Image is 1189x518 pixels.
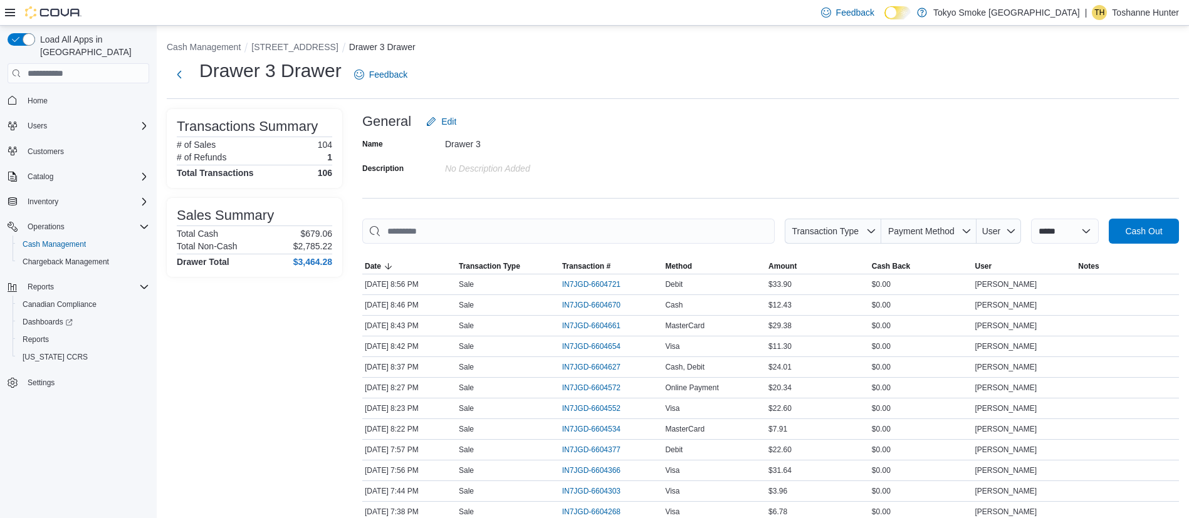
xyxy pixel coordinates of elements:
p: Tokyo Smoke [GEOGRAPHIC_DATA] [933,5,1080,20]
button: Transaction Type [785,219,881,244]
a: Canadian Compliance [18,297,102,312]
button: IN7JGD-6604377 [562,442,633,457]
div: [DATE] 8:27 PM [362,380,456,395]
button: IN7JGD-6604721 [562,277,633,292]
span: Feedback [369,68,407,81]
span: Canadian Compliance [18,297,149,312]
span: IN7JGD-6604627 [562,362,621,372]
span: Chargeback Management [23,257,109,267]
button: IN7JGD-6604661 [562,318,633,333]
span: Debit [665,445,683,455]
button: [STREET_ADDRESS] [251,42,338,52]
h4: Drawer Total [177,257,229,267]
span: [PERSON_NAME] [975,362,1037,372]
button: User [977,219,1021,244]
button: Customers [3,142,154,160]
span: Users [28,121,47,131]
span: Cash [665,300,683,310]
button: IN7JGD-6604670 [562,298,633,313]
a: Home [23,93,53,108]
div: [DATE] 8:23 PM [362,401,456,416]
span: $22.60 [768,445,792,455]
input: This is a search bar. As you type, the results lower in the page will automatically filter. [362,219,775,244]
span: [PERSON_NAME] [975,341,1037,351]
span: Reports [28,282,54,292]
span: Customers [28,147,64,157]
h6: # of Refunds [177,152,226,162]
span: Amount [768,261,797,271]
p: Sale [459,279,474,289]
span: Edit [441,115,456,128]
p: 1 [327,152,332,162]
div: [DATE] 8:56 PM [362,277,456,292]
p: Sale [459,465,474,475]
span: IN7JGD-6604552 [562,403,621,413]
p: Sale [459,321,474,331]
span: Notes [1078,261,1099,271]
button: Edit [421,109,461,134]
span: Catalog [23,169,149,184]
nav: An example of EuiBreadcrumbs [167,41,1179,56]
div: $0.00 [869,298,973,313]
span: IN7JGD-6604268 [562,507,621,517]
button: Operations [23,219,70,234]
div: $0.00 [869,318,973,333]
span: [PERSON_NAME] [975,321,1037,331]
span: Load All Apps in [GEOGRAPHIC_DATA] [35,33,149,58]
button: Next [167,62,192,87]
button: Inventory [3,193,154,210]
span: IN7JGD-6604661 [562,321,621,331]
button: Users [23,118,52,133]
button: Transaction Type [456,259,560,274]
button: Settings [3,373,154,391]
h4: 106 [318,168,332,178]
span: [PERSON_NAME] [975,465,1037,475]
div: $0.00 [869,484,973,499]
span: $6.78 [768,507,787,517]
span: Reports [18,332,149,347]
span: $12.43 [768,300,792,310]
span: MasterCard [665,424,704,434]
span: Inventory [28,197,58,207]
span: IN7JGD-6604572 [562,383,621,393]
p: $2,785.22 [293,241,332,251]
span: Transaction # [562,261,610,271]
span: [US_STATE] CCRS [23,352,88,362]
span: Dark Mode [884,19,885,20]
h3: Transactions Summary [177,119,318,134]
span: Inventory [23,194,149,209]
span: Home [23,92,149,108]
nav: Complex example [8,86,149,424]
span: Visa [665,341,679,351]
span: Reports [23,279,149,294]
span: TH [1094,5,1104,20]
button: Reports [13,331,154,348]
span: Home [28,96,48,106]
span: Visa [665,403,679,413]
div: [DATE] 8:22 PM [362,422,456,437]
div: Toshanne Hunter [1092,5,1107,20]
button: Date [362,259,456,274]
p: $679.06 [300,229,332,239]
button: IN7JGD-6604552 [562,401,633,416]
span: IN7JGD-6604654 [562,341,621,351]
label: Name [362,139,383,149]
h6: Total Cash [177,229,218,239]
span: Transaction Type [792,226,859,236]
span: $11.30 [768,341,792,351]
button: Notes [1076,259,1179,274]
button: Users [3,117,154,135]
button: Cash Management [13,236,154,253]
button: [US_STATE] CCRS [13,348,154,366]
span: Catalog [28,172,53,182]
button: Method [663,259,766,274]
a: [US_STATE] CCRS [18,350,93,365]
div: [DATE] 7:56 PM [362,463,456,478]
span: [PERSON_NAME] [975,279,1037,289]
button: Chargeback Management [13,253,154,271]
span: $7.91 [768,424,787,434]
h3: Sales Summary [177,208,274,223]
span: Feedback [836,6,874,19]
span: Cash Back [872,261,910,271]
button: IN7JGD-6604303 [562,484,633,499]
